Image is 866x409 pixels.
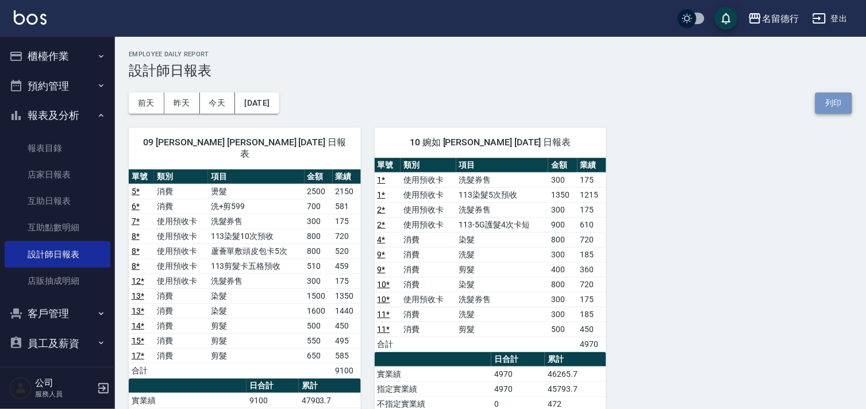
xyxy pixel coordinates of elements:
td: 4970 [491,381,545,396]
td: 剪髮 [208,348,305,363]
td: 剪髮 [208,333,305,348]
td: 9100 [333,363,361,378]
td: 175 [333,214,361,229]
th: 項目 [208,169,305,184]
td: 459 [333,258,361,273]
td: 洗髮券售 [456,172,549,187]
button: 前天 [129,92,164,114]
td: 720 [578,277,606,292]
td: 消費 [154,184,207,199]
td: 消費 [154,318,207,333]
img: Logo [14,10,47,25]
table: a dense table [375,158,607,352]
td: 581 [333,199,361,214]
td: 實業績 [129,393,247,408]
td: 染髮 [208,303,305,318]
td: 47903.7 [299,393,361,408]
th: 金額 [305,169,333,184]
a: 報表目錄 [5,135,110,161]
td: 燙髮 [208,184,305,199]
td: 消費 [154,333,207,348]
td: 剪髮 [208,318,305,333]
th: 業績 [333,169,361,184]
img: Person [9,377,32,400]
td: 550 [305,333,333,348]
td: 洗髮券售 [208,214,305,229]
td: 113染髮5次預收 [456,187,549,202]
td: 500 [305,318,333,333]
td: 9100 [247,393,299,408]
p: 服務人員 [35,389,94,399]
td: 1500 [305,288,333,303]
td: 800 [305,244,333,258]
td: 使用預收卡 [154,273,207,288]
td: 使用預收卡 [401,187,456,202]
td: 520 [333,244,361,258]
td: 洗+剪599 [208,199,305,214]
td: 45793.7 [545,381,606,396]
a: 互助點數明細 [5,214,110,241]
h5: 公司 [35,377,94,389]
button: 櫃檯作業 [5,41,110,71]
button: 報表及分析 [5,101,110,130]
td: 300 [548,292,577,307]
td: 洗髮 [456,307,549,322]
td: 510 [305,258,333,273]
td: 使用預收卡 [401,292,456,307]
td: 495 [333,333,361,348]
a: 互助日報表 [5,188,110,214]
td: 585 [333,348,361,363]
table: a dense table [129,169,361,379]
button: 列印 [815,92,852,114]
th: 業績 [578,158,606,173]
th: 類別 [401,158,456,173]
td: 300 [305,214,333,229]
td: 400 [548,262,577,277]
td: 使用預收卡 [154,244,207,258]
td: 洗髮券售 [456,292,549,307]
td: 指定實業績 [375,381,492,396]
th: 金額 [548,158,577,173]
td: 300 [548,307,577,322]
td: 113剪髮卡五格預收 [208,258,305,273]
td: 合計 [129,363,154,378]
th: 累計 [545,352,606,367]
td: 700 [305,199,333,214]
a: 設計師日報表 [5,241,110,268]
th: 單號 [375,158,401,173]
td: 360 [578,262,606,277]
td: 使用預收卡 [154,229,207,244]
td: 720 [333,229,361,244]
td: 消費 [401,277,456,292]
th: 類別 [154,169,207,184]
td: 175 [578,202,606,217]
button: 登出 [808,8,852,29]
td: 175 [578,172,606,187]
td: 使用預收卡 [154,258,207,273]
td: 消費 [401,262,456,277]
td: 2150 [333,184,361,199]
th: 單號 [129,169,154,184]
td: 剪髮 [456,262,549,277]
th: 累計 [299,379,361,393]
td: 720 [578,232,606,247]
td: 染髮 [456,232,549,247]
h2: Employee Daily Report [129,51,852,58]
button: save [715,7,738,30]
td: 4970 [491,366,545,381]
td: 使用預收卡 [401,172,456,187]
a: 店家日報表 [5,161,110,188]
td: 消費 [401,247,456,262]
button: [DATE] [235,92,279,114]
td: 消費 [154,348,207,363]
td: 消費 [401,232,456,247]
td: 113染髮10次預收 [208,229,305,244]
button: 客戶管理 [5,299,110,329]
td: 剪髮 [456,322,549,337]
td: 1600 [305,303,333,318]
td: 合計 [375,337,401,352]
td: 洗髮券售 [456,202,549,217]
td: 300 [305,273,333,288]
td: 113-5G護髮4次卡短 [456,217,549,232]
button: 昨天 [164,92,200,114]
